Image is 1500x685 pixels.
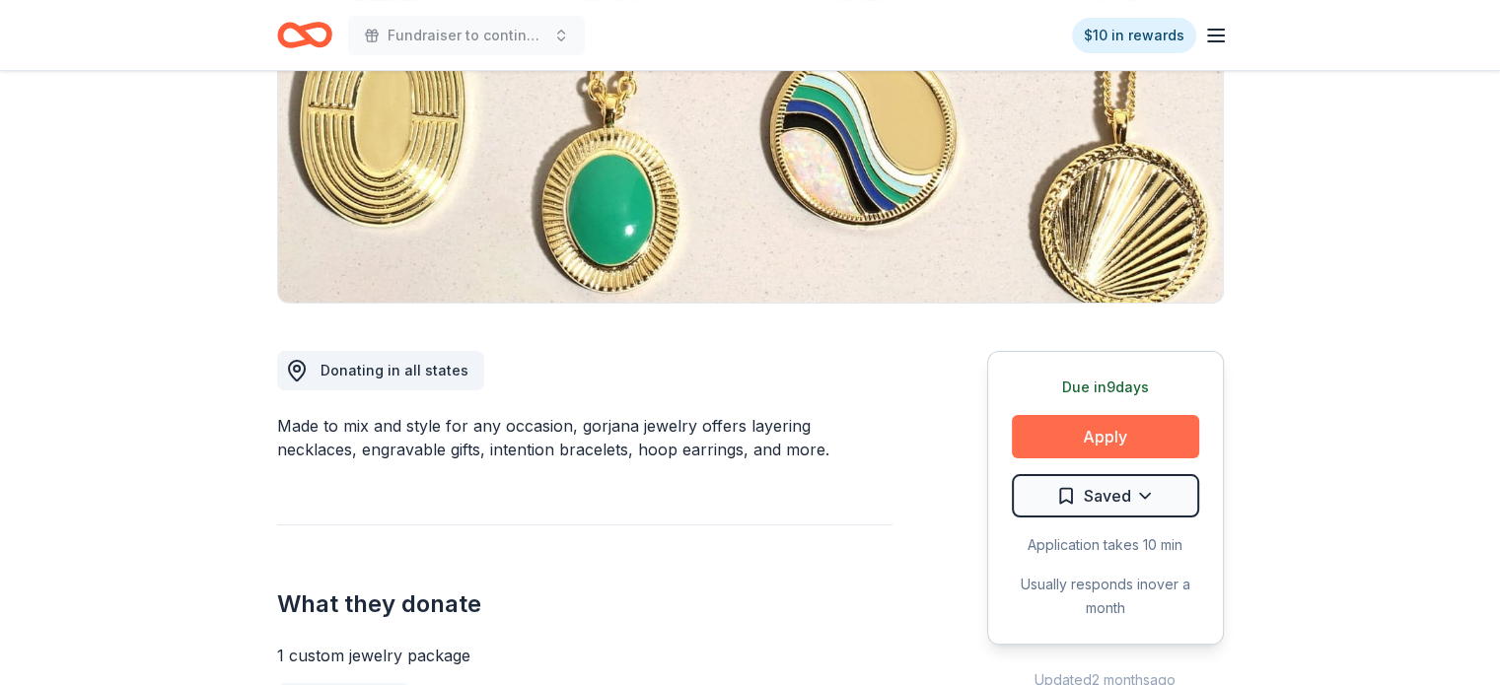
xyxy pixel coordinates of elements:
[321,362,468,378] span: Donating in all states
[277,644,893,667] div: 1 custom jewelry package
[1012,533,1199,557] div: Application takes 10 min
[1072,18,1196,53] a: $10 in rewards
[277,12,332,58] a: Home
[1012,474,1199,517] button: Saved
[1012,415,1199,458] button: Apply
[1012,573,1199,620] div: Usually responds in over a month
[1084,483,1131,509] span: Saved
[388,24,545,47] span: Fundraiser to continue KIDpreneur Marketplaces
[1012,376,1199,399] div: Due in 9 days
[348,16,585,55] button: Fundraiser to continue KIDpreneur Marketplaces
[277,588,893,620] h2: What they donate
[277,414,893,461] div: Made to mix and style for any occasion, gorjana jewelry offers layering necklaces, engravable gif...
